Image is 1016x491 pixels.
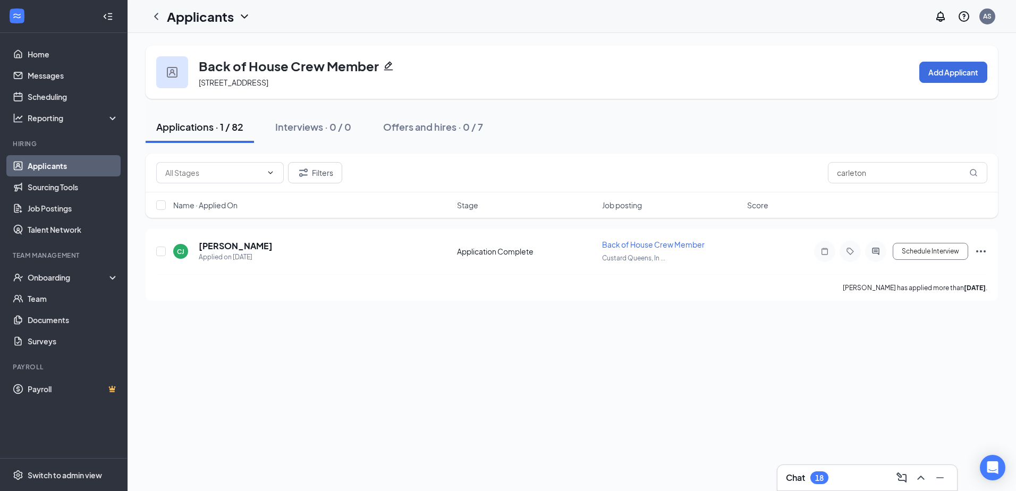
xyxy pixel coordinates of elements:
div: Offers and hires · 0 / 7 [383,120,483,133]
h1: Applicants [167,7,234,26]
svg: Notifications [934,10,947,23]
div: 18 [815,473,824,482]
svg: QuestionInfo [958,10,970,23]
svg: MagnifyingGlass [969,168,978,177]
button: Add Applicant [919,62,987,83]
svg: Settings [13,470,23,480]
svg: ChevronUp [915,471,927,484]
a: Sourcing Tools [28,176,118,198]
a: Talent Network [28,219,118,240]
a: Messages [28,65,118,86]
div: AS [983,12,992,21]
svg: ChevronLeft [150,10,163,23]
svg: WorkstreamLogo [12,11,22,21]
svg: Analysis [13,113,23,123]
svg: ChevronDown [238,10,251,23]
input: All Stages [165,167,262,179]
svg: Tag [844,247,857,256]
a: Documents [28,309,118,331]
div: Onboarding [28,272,109,283]
a: Home [28,44,118,65]
a: Scheduling [28,86,118,107]
span: Name · Applied On [173,200,238,210]
svg: Ellipses [975,245,987,258]
a: Job Postings [28,198,118,219]
svg: Filter [297,166,310,179]
a: Surveys [28,331,118,352]
div: Payroll [13,362,116,371]
svg: ComposeMessage [895,471,908,484]
div: Open Intercom Messenger [980,455,1005,480]
button: Schedule Interview [893,243,968,260]
h5: [PERSON_NAME] [199,240,273,252]
input: Search in applications [828,162,987,183]
span: Back of House Crew Member [602,240,705,249]
svg: Collapse [103,11,113,22]
span: Custard Queens, In ... [602,254,665,262]
span: Score [747,200,768,210]
div: Application Complete [457,246,596,257]
svg: Note [818,247,831,256]
span: [STREET_ADDRESS] [199,78,268,87]
div: Reporting [28,113,119,123]
button: ComposeMessage [893,469,910,486]
b: [DATE] [964,284,986,292]
div: Hiring [13,139,116,148]
a: Applicants [28,155,118,176]
button: Filter Filters [288,162,342,183]
span: Stage [457,200,478,210]
div: Applications · 1 / 82 [156,120,243,133]
h3: Back of House Crew Member [199,57,379,75]
span: Job posting [602,200,642,210]
a: PayrollCrown [28,378,118,400]
div: CJ [177,247,184,256]
svg: UserCheck [13,272,23,283]
svg: ActiveChat [869,247,882,256]
svg: Minimize [934,471,946,484]
svg: ChevronDown [266,168,275,177]
a: Team [28,288,118,309]
div: Team Management [13,251,116,260]
div: Switch to admin view [28,470,102,480]
img: user icon [167,67,177,78]
div: Interviews · 0 / 0 [275,120,351,133]
svg: Pencil [383,61,394,71]
button: Minimize [932,469,949,486]
p: [PERSON_NAME] has applied more than . [843,283,987,292]
button: ChevronUp [912,469,929,486]
h3: Chat [786,472,805,484]
div: Applied on [DATE] [199,252,273,263]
